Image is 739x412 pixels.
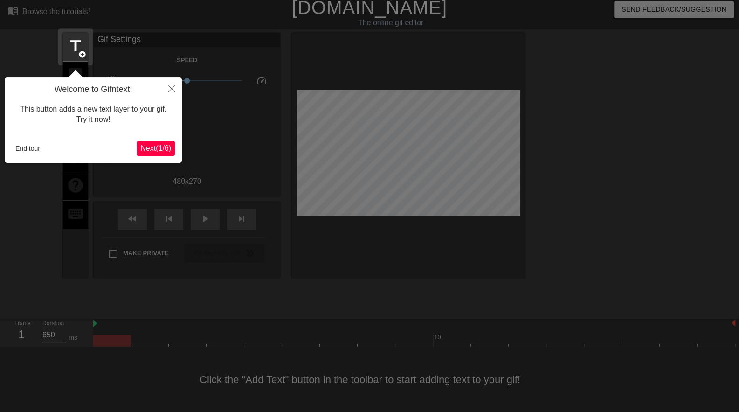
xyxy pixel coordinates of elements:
span: Next ( 1 / 6 ) [140,144,171,152]
button: Close [161,77,182,99]
div: This button adds a new text layer to your gif. Try it now! [12,95,175,134]
button: Next [137,141,175,156]
h4: Welcome to Gifntext! [12,84,175,95]
button: End tour [12,141,44,155]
